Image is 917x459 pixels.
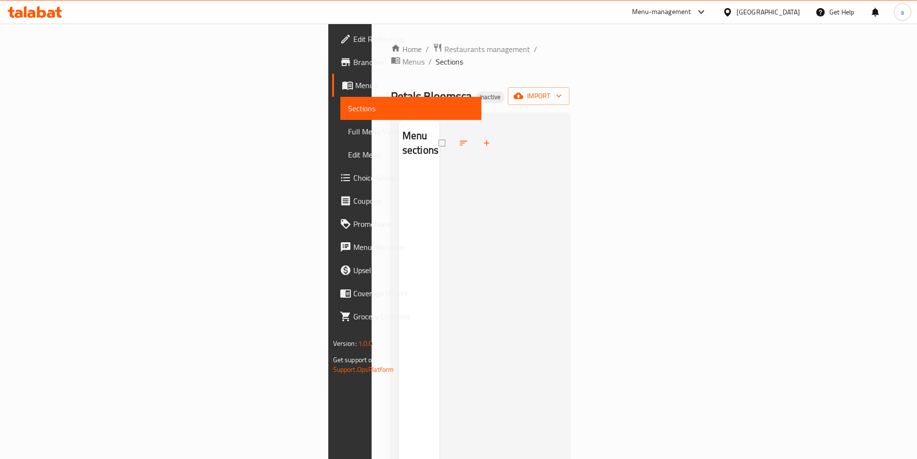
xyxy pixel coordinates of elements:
[348,149,474,160] span: Edit Menu
[348,103,474,114] span: Sections
[332,166,481,189] a: Choice Groups
[332,74,481,97] a: Menus
[353,218,474,230] span: Promotions
[332,51,481,74] a: Branches
[348,126,474,137] span: Full Menu View
[399,166,439,174] nav: Menu sections
[353,172,474,184] span: Choice Groups
[333,363,394,376] a: Support.OpsPlatform
[333,337,357,350] span: Version:
[476,132,499,154] button: Add section
[901,7,904,17] span: a
[736,7,800,17] div: [GEOGRAPHIC_DATA]
[332,27,481,51] a: Edit Restaurant
[332,236,481,259] a: Menu disclaimer
[516,90,562,102] span: import
[358,337,373,350] span: 1.0.0
[353,241,474,253] span: Menu disclaimer
[353,56,474,68] span: Branches
[476,92,504,103] div: Inactive
[508,87,569,105] button: import
[340,97,481,120] a: Sections
[332,305,481,328] a: Grocery Checklist
[476,93,504,101] span: Inactive
[353,33,474,45] span: Edit Restaurant
[340,120,481,143] a: Full Menu View
[333,354,377,366] span: Get support on:
[353,311,474,322] span: Grocery Checklist
[444,43,530,55] span: Restaurants management
[332,212,481,236] a: Promotions
[332,282,481,305] a: Coverage Report
[355,79,474,91] span: Menus
[632,6,691,18] div: Menu-management
[332,189,481,212] a: Coupons
[534,43,537,55] li: /
[353,288,474,299] span: Coverage Report
[433,43,530,55] a: Restaurants management
[332,259,481,282] a: Upsell
[340,143,481,166] a: Edit Menu
[353,264,474,276] span: Upsell
[353,195,474,207] span: Coupons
